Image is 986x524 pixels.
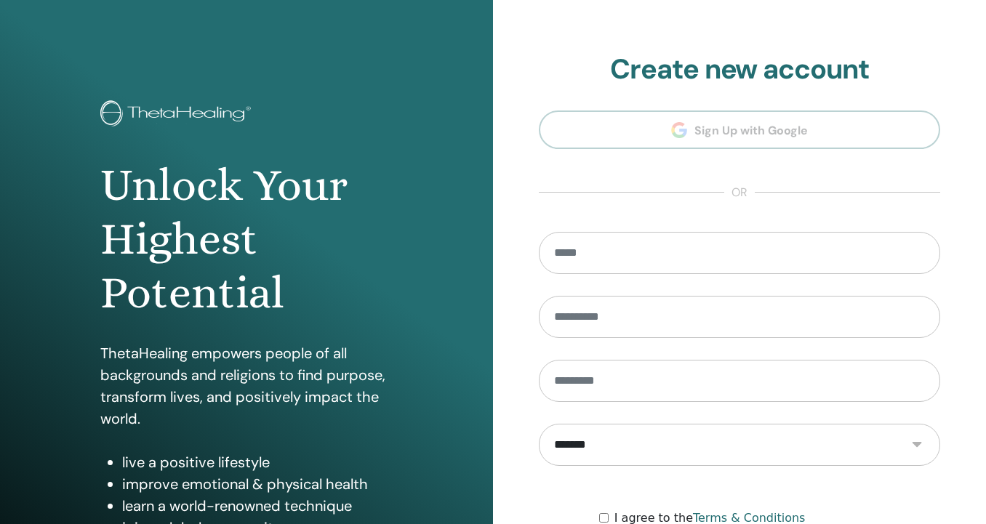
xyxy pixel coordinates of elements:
[100,342,393,430] p: ThetaHealing empowers people of all backgrounds and religions to find purpose, transform lives, a...
[100,158,393,321] h1: Unlock Your Highest Potential
[539,53,940,86] h2: Create new account
[122,495,393,517] li: learn a world-renowned technique
[122,451,393,473] li: live a positive lifestyle
[122,473,393,495] li: improve emotional & physical health
[724,184,755,201] span: or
